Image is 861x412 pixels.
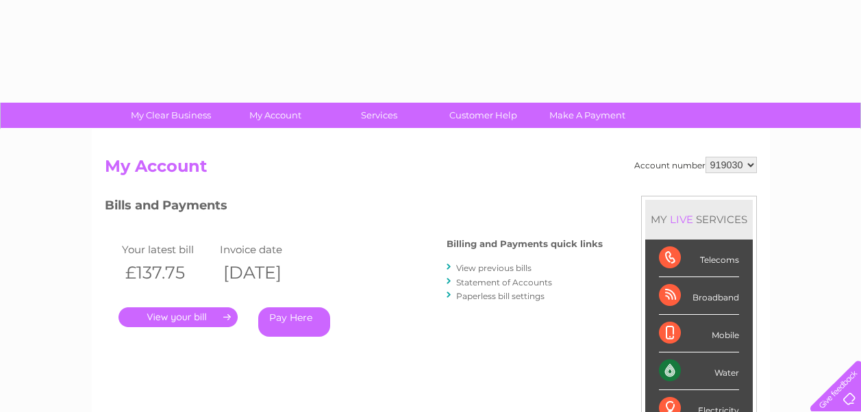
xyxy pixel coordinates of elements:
div: LIVE [667,213,696,226]
div: Broadband [659,277,739,315]
a: My Account [219,103,332,128]
th: £137.75 [118,259,217,287]
h3: Bills and Payments [105,196,603,220]
a: Pay Here [258,307,330,337]
a: Services [323,103,436,128]
a: Paperless bill settings [456,291,545,301]
td: Your latest bill [118,240,217,259]
a: My Clear Business [114,103,227,128]
h4: Billing and Payments quick links [447,239,603,249]
div: MY SERVICES [645,200,753,239]
div: Mobile [659,315,739,352]
div: Telecoms [659,240,739,277]
a: View previous bills [456,263,532,273]
div: Water [659,352,739,390]
h2: My Account [105,157,757,183]
a: Make A Payment [531,103,644,128]
th: [DATE] [216,259,315,287]
a: . [118,307,238,327]
a: Statement of Accounts [456,277,552,287]
a: Customer Help [427,103,540,128]
td: Invoice date [216,240,315,259]
div: Account number [634,157,757,173]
